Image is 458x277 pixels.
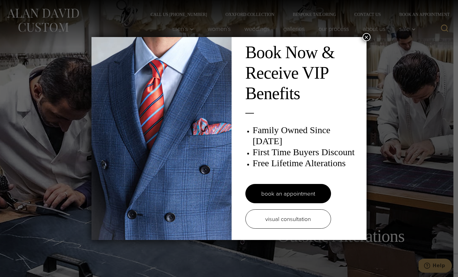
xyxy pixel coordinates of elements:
[363,33,370,41] button: Close
[253,147,360,158] h3: First Time Buyers Discount
[253,125,360,147] h3: Family Owned Since [DATE]
[245,42,360,104] h2: Book Now & Receive VIP Benefits
[14,4,27,10] span: Help
[245,209,331,229] a: visual consultation
[253,158,360,169] h3: Free Lifetime Alterations
[245,184,331,203] a: book an appointment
